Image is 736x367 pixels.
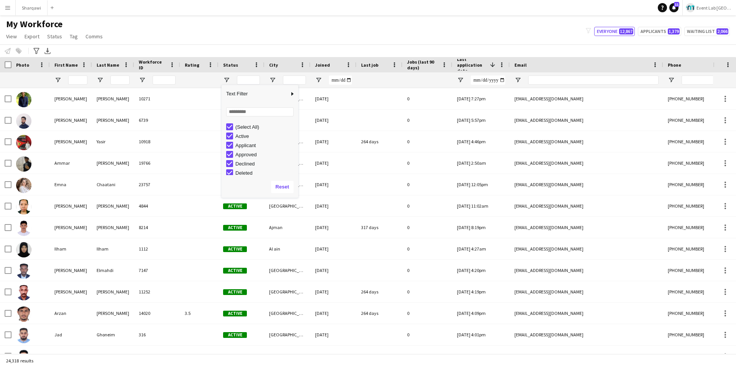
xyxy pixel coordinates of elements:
img: Ammar Mohd [16,156,31,172]
button: Open Filter Menu [139,77,146,84]
div: [GEOGRAPHIC_DATA] [264,303,310,324]
span: Text Filter [222,87,289,100]
div: [PERSON_NAME] [50,217,92,238]
input: Search filter values [226,107,294,116]
span: Active [223,268,247,274]
div: Filter List [222,122,298,223]
span: Active [223,289,247,295]
div: Ilham [50,238,92,259]
div: [DATE] 4:20pm [452,260,510,281]
div: [DATE] 3:59pm [452,346,510,367]
div: [PERSON_NAME] [92,303,134,324]
button: Open Filter Menu [97,77,103,84]
span: Active [223,203,247,209]
div: [DATE] [310,346,356,367]
span: Tag [70,33,78,40]
div: [DATE] [310,260,356,281]
div: 317 days [356,217,402,238]
button: Open Filter Menu [315,77,322,84]
button: Open Filter Menu [223,77,230,84]
button: Open Filter Menu [54,77,61,84]
div: [EMAIL_ADDRESS][DOMAIN_NAME] [510,281,663,302]
button: Sharqawi [16,0,48,15]
app-action-btn: Export XLSX [43,46,52,56]
a: 11 [669,3,678,12]
div: Al ain [264,238,310,259]
span: Status [47,33,62,40]
div: 0 [402,131,452,152]
div: 6739 [134,110,180,131]
input: Email Filter Input [528,75,659,85]
img: Arzan Mansuri [16,306,31,322]
span: Active [223,225,247,231]
div: [DATE] 12:05pm [452,174,510,195]
input: Last Name Filter Input [110,75,130,85]
a: Status [44,31,65,41]
div: Yasir [92,131,134,152]
span: 12,867 [619,28,633,34]
div: [DATE] 4:09pm [452,303,510,324]
div: 264 days [356,281,402,302]
div: 264 days [356,131,402,152]
img: Yasir liaqat Yasir [16,135,31,150]
button: Open Filter Menu [457,77,464,84]
div: [PERSON_NAME] [50,346,92,367]
div: [DATE] [310,88,356,109]
span: Status [223,62,238,68]
div: [GEOGRAPHIC_DATA] [264,324,310,345]
span: Event Lab [GEOGRAPHIC_DATA] [697,5,733,11]
span: City [269,62,278,68]
div: [PERSON_NAME] [50,131,92,152]
div: [EMAIL_ADDRESS][DOMAIN_NAME] [510,346,663,367]
span: Joined [315,62,330,68]
span: Active [223,246,247,252]
div: Ilham [92,238,134,259]
img: Ilham Ilham [16,242,31,257]
div: [DATE] [310,152,356,174]
div: [DATE] [310,131,356,152]
div: Jad [50,324,92,345]
div: 23757 [134,174,180,195]
span: Phone [668,62,681,68]
span: 1,379 [668,28,680,34]
div: [EMAIL_ADDRESS][DOMAIN_NAME] [510,303,663,324]
a: Export [21,31,43,41]
div: 0 [402,238,452,259]
img: Ahmed Elmahdi [16,264,31,279]
div: 0 [402,324,452,345]
img: Logo [686,3,695,12]
div: Declined [235,161,296,167]
div: 0 [402,110,452,131]
div: 0 [402,303,452,324]
span: Workforce ID [139,59,166,70]
div: [DATE] [310,110,356,131]
input: Status Filter Input [237,75,260,85]
img: Jad Ghoneim [16,328,31,343]
div: [GEOGRAPHIC_DATA] [264,260,310,281]
div: [PERSON_NAME] [92,195,134,216]
div: 0 [402,260,452,281]
img: Emna Chaatani [16,178,31,193]
div: (Select All) [235,124,296,130]
div: 10918 [134,131,180,152]
div: Emna [50,174,92,195]
span: Jobs (last 90 days) [407,59,439,70]
div: [PERSON_NAME] [50,195,92,216]
div: [PERSON_NAME] [92,217,134,238]
input: First Name Filter Input [68,75,87,85]
div: [DATE] 7:27pm [452,88,510,109]
a: Comms [82,31,106,41]
div: 10271 [134,88,180,109]
div: [DATE] [310,324,356,345]
div: [DATE] 11:02am [452,195,510,216]
button: Open Filter Menu [668,77,675,84]
img: Anas Malik [16,92,31,107]
div: Arzan [50,303,92,324]
span: First Name [54,62,78,68]
div: 316 [134,324,180,345]
div: Active [235,133,296,139]
button: Applicants1,379 [638,27,681,36]
div: [DATE] 4:46pm [452,131,510,152]
span: Comms [85,33,103,40]
span: Last Name [97,62,119,68]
